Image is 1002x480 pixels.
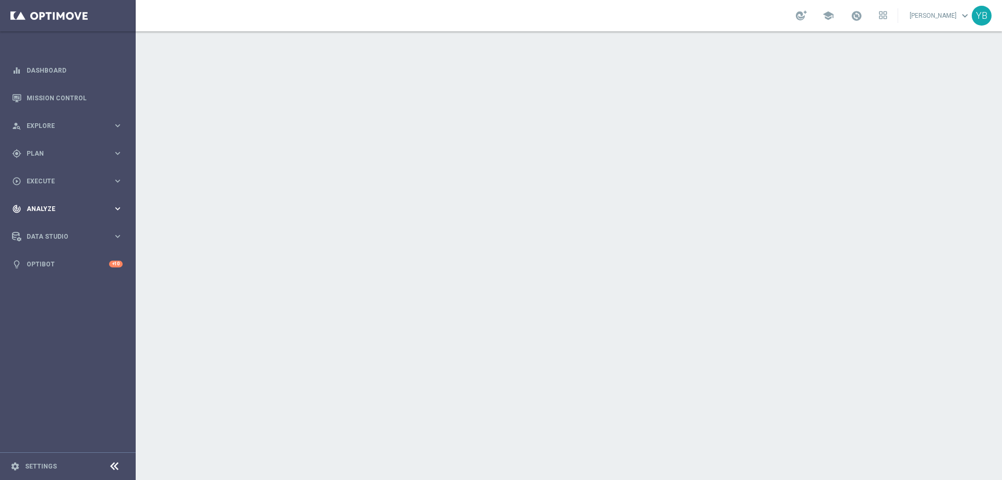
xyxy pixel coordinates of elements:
[11,94,123,102] button: Mission Control
[11,177,123,185] button: play_circle_outline Execute keyboard_arrow_right
[113,121,123,131] i: keyboard_arrow_right
[12,56,123,84] div: Dashboard
[25,463,57,470] a: Settings
[27,206,113,212] span: Analyze
[12,260,21,269] i: lightbulb
[972,6,992,26] div: YB
[27,123,113,129] span: Explore
[12,177,113,186] div: Execute
[12,232,113,241] div: Data Studio
[11,66,123,75] button: equalizer Dashboard
[959,10,971,21] span: keyboard_arrow_down
[11,205,123,213] button: track_changes Analyze keyboard_arrow_right
[113,148,123,158] i: keyboard_arrow_right
[27,178,113,184] span: Execute
[10,462,20,471] i: settings
[12,149,113,158] div: Plan
[113,176,123,186] i: keyboard_arrow_right
[12,84,123,112] div: Mission Control
[113,231,123,241] i: keyboard_arrow_right
[11,232,123,241] button: Data Studio keyboard_arrow_right
[12,66,21,75] i: equalizer
[11,260,123,268] button: lightbulb Optibot +10
[12,250,123,278] div: Optibot
[12,121,113,131] div: Explore
[11,149,123,158] button: gps_fixed Plan keyboard_arrow_right
[27,150,113,157] span: Plan
[12,121,21,131] i: person_search
[12,177,21,186] i: play_circle_outline
[113,204,123,214] i: keyboard_arrow_right
[11,122,123,130] button: person_search Explore keyboard_arrow_right
[12,204,113,214] div: Analyze
[822,10,834,21] span: school
[27,56,123,84] a: Dashboard
[12,149,21,158] i: gps_fixed
[909,8,972,24] a: [PERSON_NAME]keyboard_arrow_down
[27,250,109,278] a: Optibot
[109,261,123,267] div: +10
[12,204,21,214] i: track_changes
[27,84,123,112] a: Mission Control
[27,233,113,240] span: Data Studio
